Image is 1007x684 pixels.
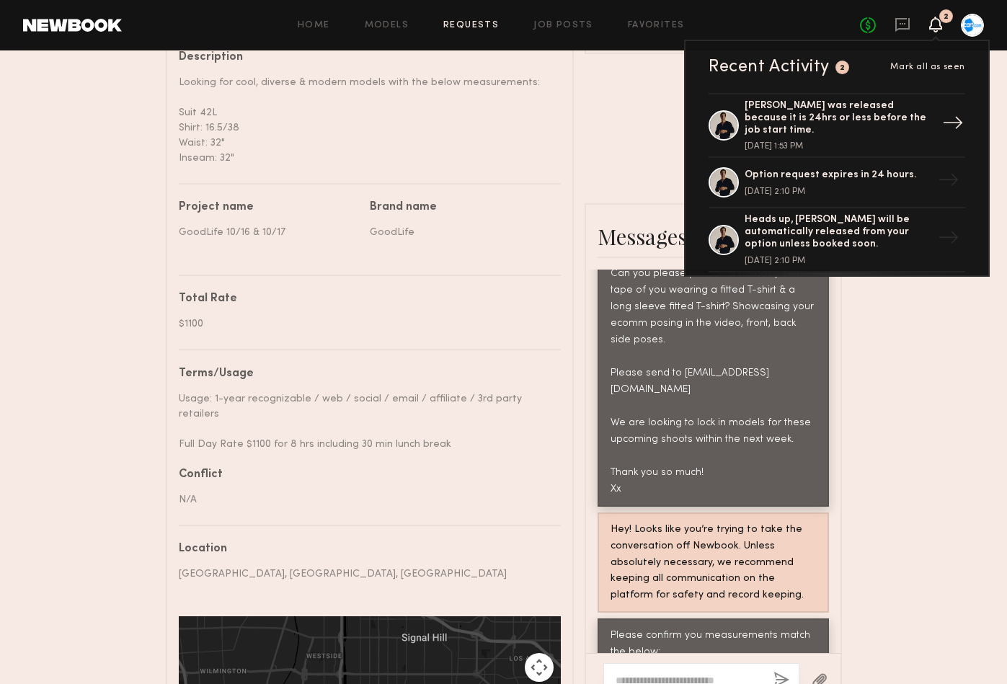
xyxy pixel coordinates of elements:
[598,222,829,251] div: Messages
[179,368,550,380] div: Terms/Usage
[179,391,550,452] div: Usage: 1-year recognizable / web / social / email / affiliate / 3rd party retailers Full Day Rate...
[179,567,550,582] div: [GEOGRAPHIC_DATA], [GEOGRAPHIC_DATA], [GEOGRAPHIC_DATA]
[179,75,550,166] div: Looking for cool, diverse & modern models with the below measurements: Suit 42L Shirt: 16.5/38 Wa...
[745,100,932,136] div: [PERSON_NAME] was released because it is 24hrs or less before the job start time.
[709,158,965,208] a: Option request expires in 24 hours.[DATE] 2:10 PM→
[611,522,816,605] div: Hey! Looks like you’re trying to take the conversation off Newbook. Unless absolutely necessary, ...
[944,13,949,21] div: 2
[525,653,554,682] button: Map camera controls
[179,202,359,213] div: Project name
[709,93,965,158] a: [PERSON_NAME] was released because it is 24hrs or less before the job start time.[DATE] 1:53 PM→
[745,169,932,182] div: Option request expires in 24 hours.
[370,202,550,213] div: Brand name
[745,214,932,250] div: Heads up, [PERSON_NAME] will be automatically released from your option unless booked soon.
[745,257,932,265] div: [DATE] 2:10 PM
[179,52,550,63] div: Description
[179,293,550,305] div: Total Rate
[179,316,550,332] div: $1100
[179,492,550,507] div: N/A
[365,21,409,30] a: Models
[936,107,970,144] div: →
[890,63,965,71] span: Mark all as seen
[840,64,846,72] div: 2
[179,543,550,555] div: Location
[298,21,330,30] a: Home
[932,164,965,201] div: →
[179,469,550,481] div: Conflict
[709,58,830,76] div: Recent Activity
[370,225,550,240] div: GoodLife
[745,187,932,196] div: [DATE] 2:10 PM
[443,21,499,30] a: Requests
[932,221,965,259] div: →
[709,208,965,272] a: Heads up, [PERSON_NAME] will be automatically released from your option unless booked soon.[DATE]...
[533,21,593,30] a: Job Posts
[611,184,816,498] div: Hi [PERSON_NAME]! Our client GoodLife would like to see a casting tape of you! Can you please pro...
[179,225,359,240] div: GoodLife 10/16 & 10/17
[745,142,932,151] div: [DATE] 1:53 PM
[628,21,685,30] a: Favorites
